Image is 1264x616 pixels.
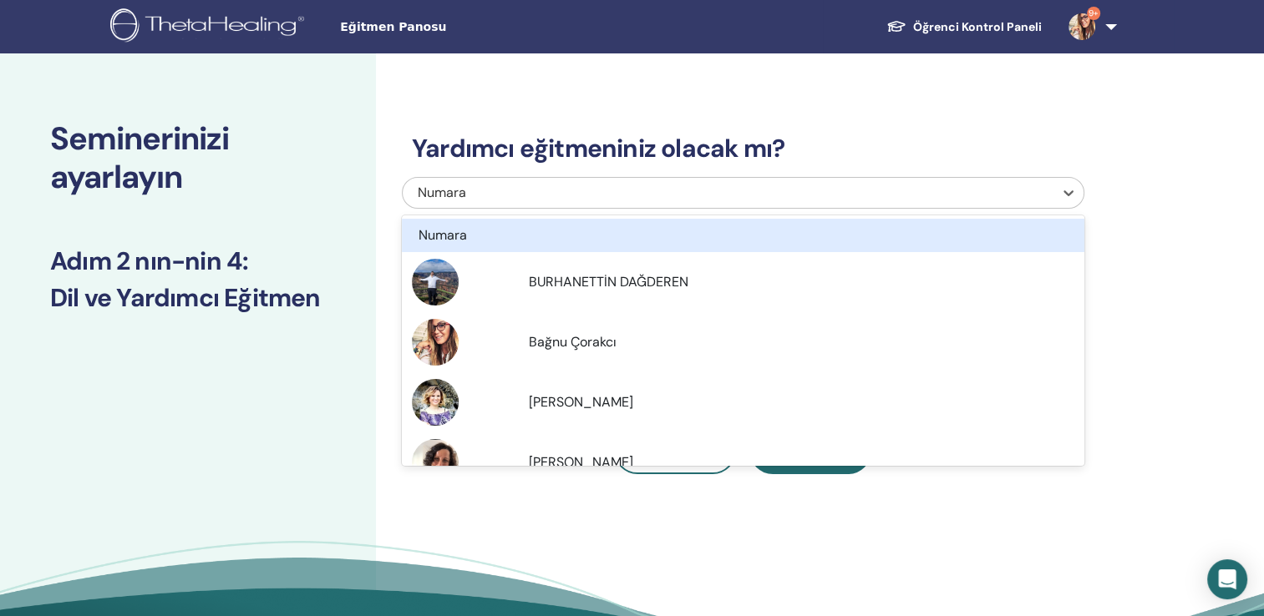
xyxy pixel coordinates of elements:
div: Intercom Messenger'ı açın [1207,559,1247,599]
h3: Dil ve Yardımcı Eğitmen [50,283,326,313]
span: 9+ [1087,7,1100,20]
font: Öğrenci Kontrol Paneli [913,19,1042,34]
img: graduation-cap-white.svg [886,19,906,33]
img: logo.png [110,8,310,46]
span: Numara [419,226,467,244]
span: Numara [418,184,466,201]
span: Bağnu Çorakcı [529,333,617,351]
img: default.jpg [1069,13,1095,40]
img: default.jpg [412,259,459,305]
img: default.jpg [412,319,459,366]
font: Adım 2 nın-nin 4 [50,245,242,277]
img: default.jpg [412,439,459,486]
span: BURHANETTİN DAĞDEREN [529,273,688,290]
span: [PERSON_NAME] [529,393,633,411]
h3: Yardımcı eğitmeniniz olacak mı? [402,134,1084,164]
h3: : [50,246,326,276]
img: default.jpg [412,379,459,426]
a: Öğrenci Kontrol Paneli [873,12,1055,43]
h2: Seminerinizi ayarlayın [50,120,326,196]
span: Eğitmen Panosu [340,18,591,36]
span: [PERSON_NAME] [529,453,633,471]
